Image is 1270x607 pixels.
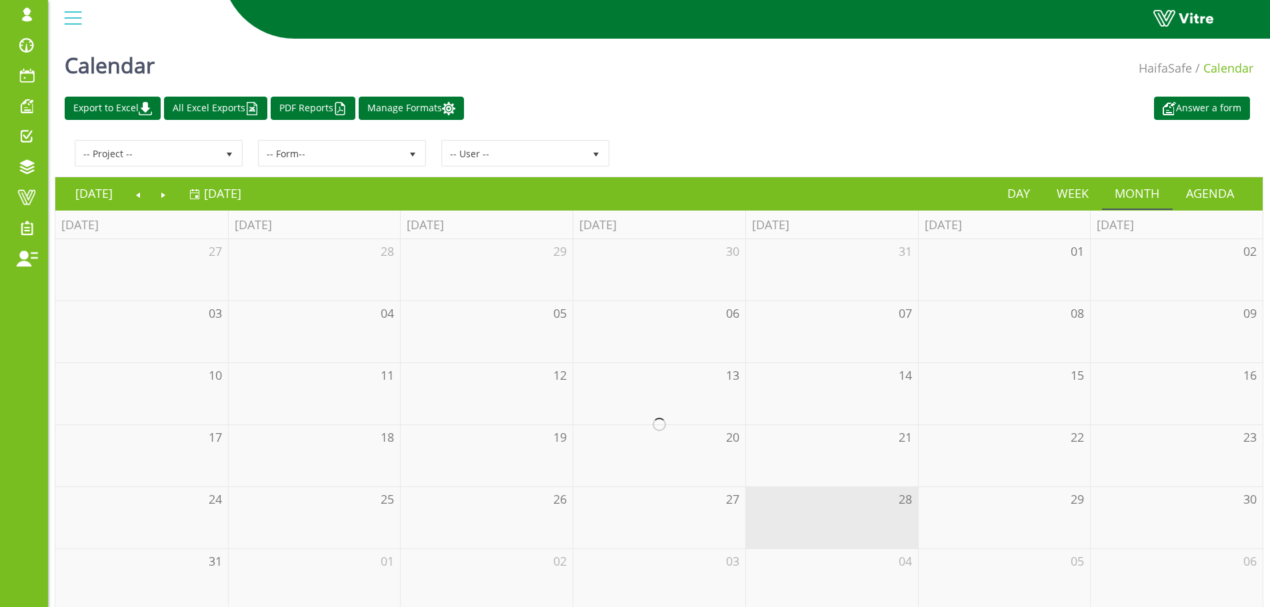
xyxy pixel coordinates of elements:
a: Answer a form [1154,97,1250,120]
span: -- Project -- [76,141,217,165]
th: [DATE] [400,211,573,239]
th: [DATE] [745,211,918,239]
a: Previous [126,178,151,209]
span: select [217,141,241,165]
th: [DATE] [228,211,401,239]
img: appointment_white2.png [1163,102,1176,115]
a: [DATE] [189,178,241,209]
img: cal_excel.png [245,102,259,115]
a: [DATE] [62,178,126,209]
a: Manage Formats [359,97,464,120]
img: cal_settings.png [442,102,455,115]
span: select [584,141,608,165]
h1: Calendar [65,33,155,90]
span: -- User -- [443,141,584,165]
a: All Excel Exports [164,97,267,120]
span: -- Form-- [259,141,401,165]
img: cal_pdf.png [333,102,347,115]
li: Calendar [1192,60,1253,77]
a: Day [994,178,1043,209]
th: [DATE] [55,211,228,239]
a: Next [151,178,176,209]
th: [DATE] [573,211,745,239]
th: [DATE] [1090,211,1263,239]
img: cal_download.png [139,102,152,115]
a: Week [1043,178,1102,209]
span: [DATE] [204,185,241,201]
a: Export to Excel [65,97,161,120]
a: Month [1102,178,1173,209]
th: [DATE] [918,211,1091,239]
a: HaifaSafe [1139,60,1192,76]
span: select [401,141,425,165]
a: PDF Reports [271,97,355,120]
a: Agenda [1173,178,1247,209]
